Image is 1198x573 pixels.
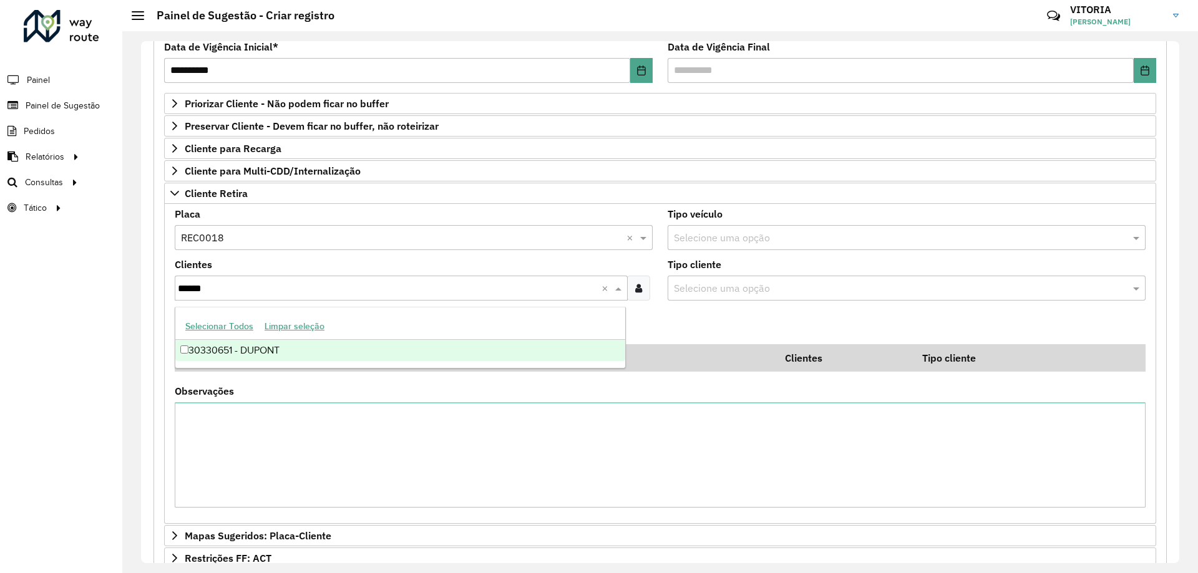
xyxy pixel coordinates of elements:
[180,317,259,336] button: Selecionar Todos
[185,99,389,108] span: Priorizar Cliente - Não podem ficar no buffer
[26,99,100,112] span: Painel de Sugestão
[668,257,721,272] label: Tipo cliente
[164,547,1156,569] a: Restrições FF: ACT
[164,115,1156,137] a: Preservar Cliente - Devem ficar no buffer, não roteirizar
[164,204,1156,524] div: Cliente Retira
[185,553,271,563] span: Restrições FF: ACT
[185,121,439,131] span: Preservar Cliente - Devem ficar no buffer, não roteirizar
[626,230,637,245] span: Clear all
[668,206,723,221] label: Tipo veículo
[630,58,653,83] button: Choose Date
[175,206,200,221] label: Placa
[175,383,234,398] label: Observações
[185,531,331,541] span: Mapas Sugeridos: Placa-Cliente
[185,166,361,176] span: Cliente para Multi-CDD/Internalização
[601,281,612,296] span: Clear all
[164,160,1156,181] a: Cliente para Multi-CDD/Internalização
[164,183,1156,204] a: Cliente Retira
[185,143,281,153] span: Cliente para Recarga
[175,340,625,361] div: 30330651 - DUPONT
[776,344,913,371] th: Clientes
[1040,2,1067,29] a: Contato Rápido
[164,93,1156,114] a: Priorizar Cliente - Não podem ficar no buffer
[144,9,334,22] h2: Painel de Sugestão - Criar registro
[175,307,626,368] ng-dropdown-panel: Options list
[25,176,63,189] span: Consultas
[668,39,770,54] label: Data de Vigência Final
[1134,58,1156,83] button: Choose Date
[1070,4,1164,16] h3: VITORIA
[164,525,1156,546] a: Mapas Sugeridos: Placa-Cliente
[164,39,278,54] label: Data de Vigência Inicial
[1070,16,1164,27] span: [PERSON_NAME]
[913,344,1092,371] th: Tipo cliente
[24,125,55,138] span: Pedidos
[259,317,330,336] button: Limpar seleção
[175,257,212,272] label: Clientes
[27,74,50,87] span: Painel
[164,138,1156,159] a: Cliente para Recarga
[26,150,64,163] span: Relatórios
[185,188,248,198] span: Cliente Retira
[24,201,47,214] span: Tático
